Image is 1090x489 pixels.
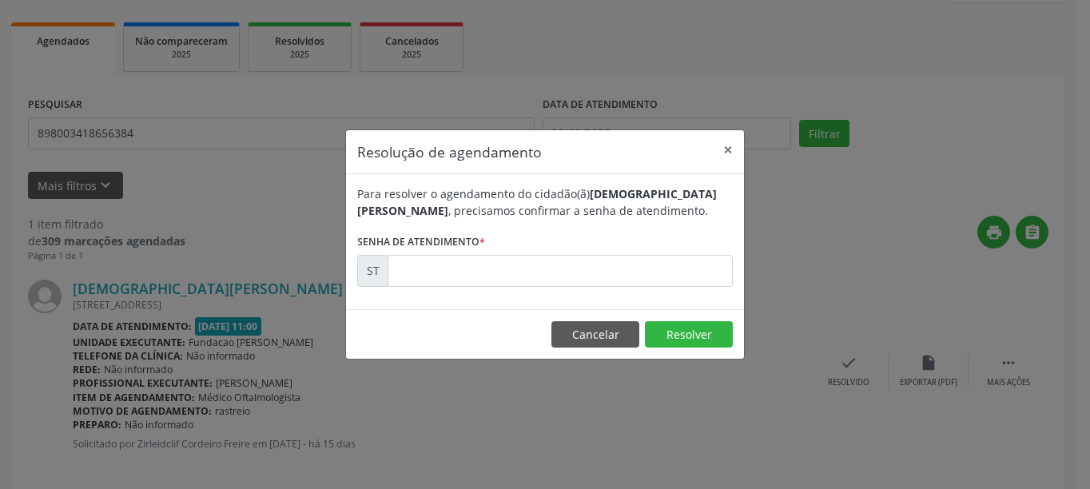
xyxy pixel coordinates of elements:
h5: Resolução de agendamento [357,141,542,162]
button: Resolver [645,321,733,348]
div: Para resolver o agendamento do cidadão(ã) , precisamos confirmar a senha de atendimento. [357,185,733,219]
label: Senha de atendimento [357,230,485,255]
button: Close [712,130,744,169]
b: [DEMOGRAPHIC_DATA][PERSON_NAME] [357,186,717,218]
button: Cancelar [551,321,639,348]
div: ST [357,255,388,287]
